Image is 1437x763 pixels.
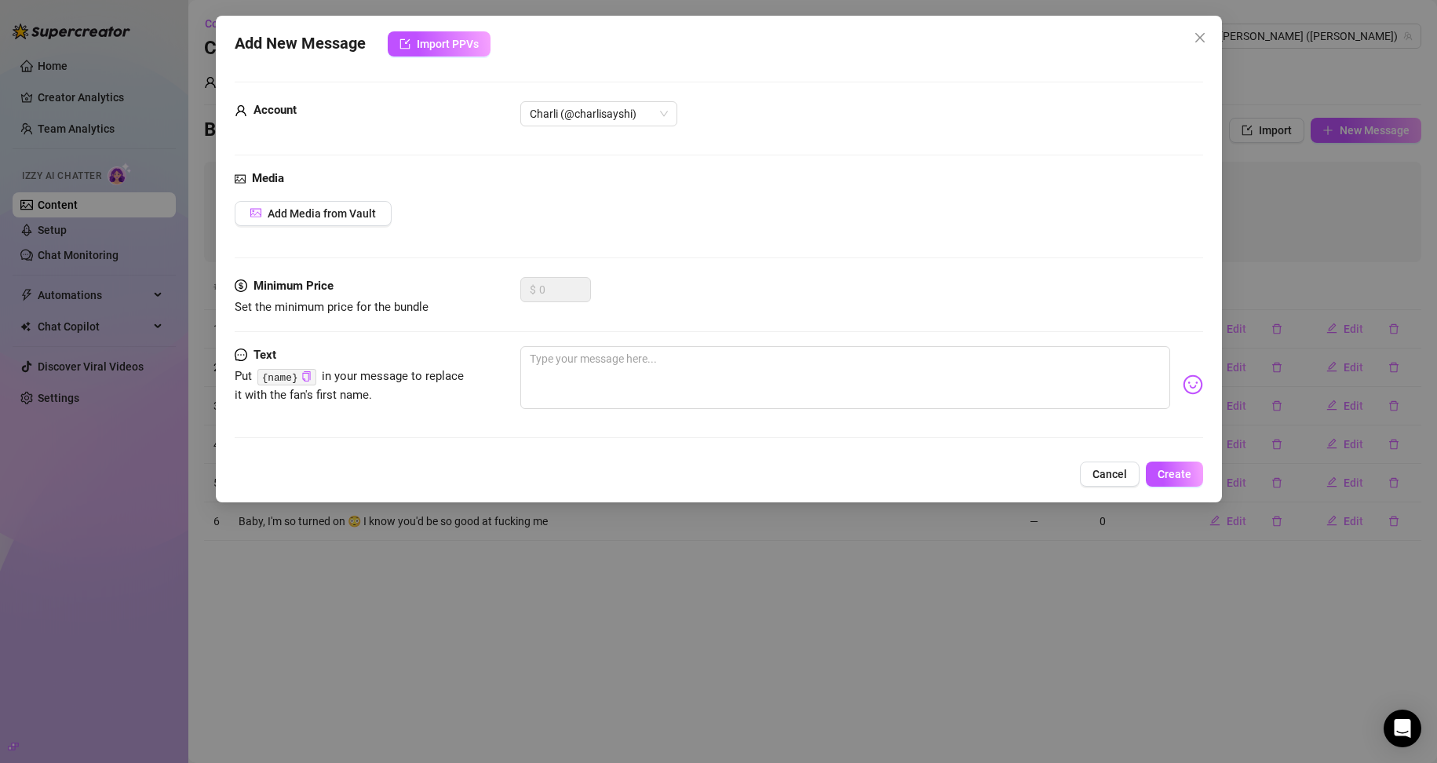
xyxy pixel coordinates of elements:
button: Import PPVs [388,31,491,57]
img: svg%3e [1182,374,1202,395]
span: Add Media from Vault [268,207,376,220]
span: picture [250,207,261,218]
strong: Account [253,103,297,117]
span: picture [235,170,246,188]
span: Cancel [1092,468,1126,480]
span: message [235,346,247,365]
span: dollar [235,277,247,296]
div: Open Intercom Messenger [1384,710,1421,747]
span: Close [1187,31,1212,44]
strong: Minimum Price [253,279,334,293]
button: Add Media from Vault [235,201,392,226]
strong: Media [252,171,284,185]
button: Close [1187,25,1212,50]
button: Create [1145,462,1202,487]
strong: Text [253,348,276,362]
span: copy [301,371,311,381]
code: {name} [257,369,315,385]
button: Cancel [1079,462,1139,487]
span: close [1193,31,1205,44]
span: Create [1157,468,1191,480]
span: user [235,101,247,120]
span: Charli (@charlisayshi) [530,102,668,126]
span: Set the minimum price for the bundle [235,300,429,314]
span: Add New Message [235,31,366,57]
span: Put in your message to replace it with the fan's first name. [235,369,464,402]
button: Click to Copy [301,371,311,382]
span: Import PPVs [417,38,479,50]
span: import [399,38,410,49]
